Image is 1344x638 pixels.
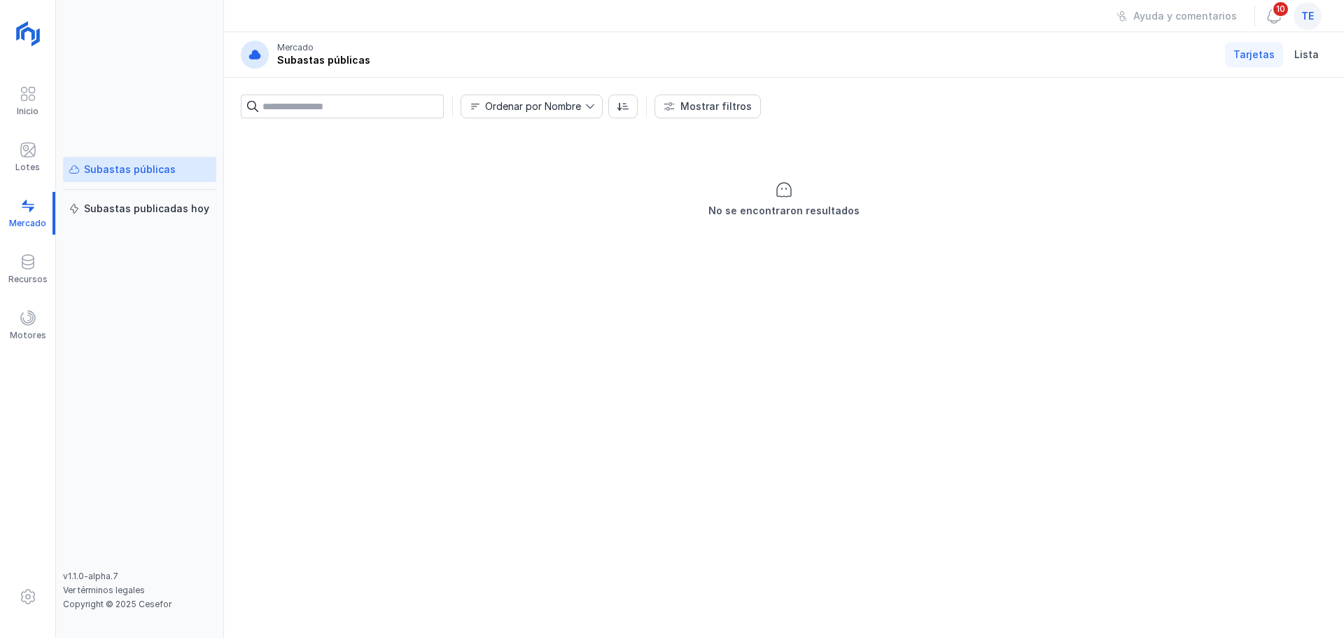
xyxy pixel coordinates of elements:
div: Lotes [15,162,40,173]
div: Mercado [277,42,314,53]
span: Lista [1294,48,1319,62]
a: Subastas públicas [63,157,216,182]
div: Subastas publicadas hoy [84,202,209,216]
span: Nombre [461,95,585,118]
a: Lista [1286,42,1327,67]
a: Subastas publicadas hoy [63,196,216,221]
div: Ayuda y comentarios [1133,9,1237,23]
div: Recursos [8,274,48,285]
span: Tarjetas [1233,48,1275,62]
div: Mostrar filtros [680,99,752,113]
button: Mostrar filtros [654,95,761,118]
div: Subastas públicas [84,162,176,176]
div: Inicio [17,106,38,117]
div: Ordenar por Nombre [485,102,581,111]
a: Tarjetas [1225,42,1283,67]
img: logoRight.svg [10,16,45,51]
div: v1.1.0-alpha.7 [63,571,216,582]
div: No se encontraron resultados [708,204,860,218]
span: te [1301,9,1314,23]
div: Copyright © 2025 Cesefor [63,599,216,610]
div: Subastas públicas [277,53,370,67]
div: Motores [10,330,46,341]
a: Ver términos legales [63,585,145,595]
button: Ayuda y comentarios [1107,4,1246,28]
span: 10 [1272,1,1289,18]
